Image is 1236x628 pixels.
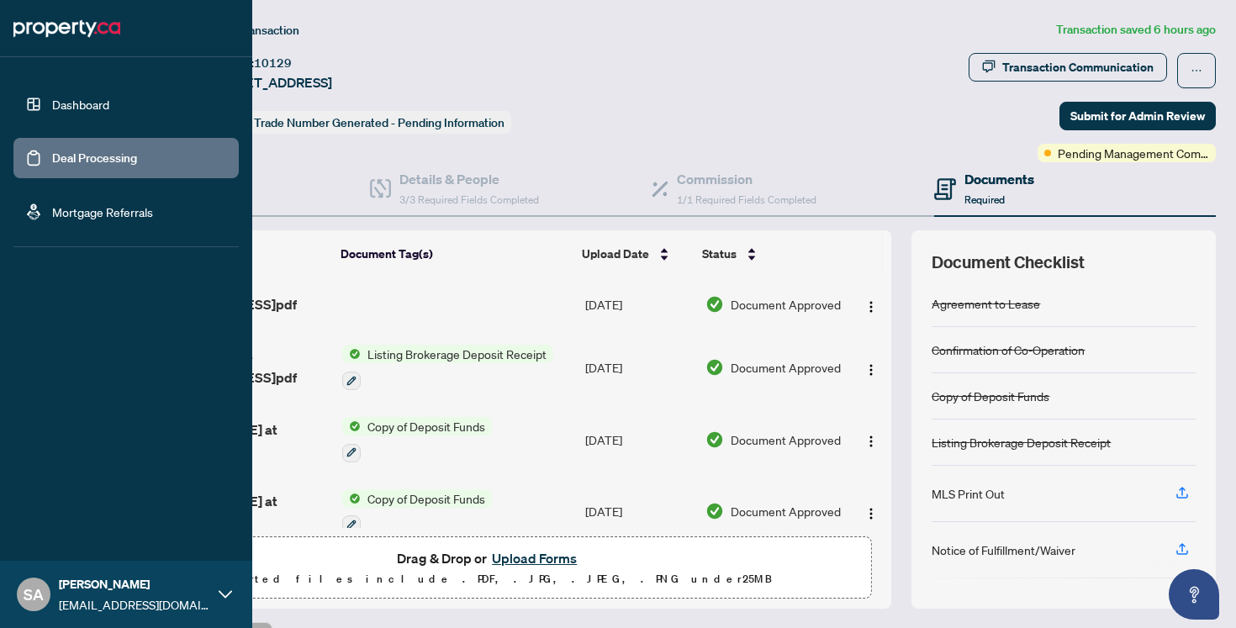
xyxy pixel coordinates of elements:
td: [DATE] [578,331,699,404]
img: Document Status [705,430,724,449]
a: Mortgage Referrals [52,204,153,219]
span: 10129 [254,55,292,71]
button: Transaction Communication [969,53,1167,82]
a: Dashboard [52,97,109,112]
div: Status: [209,111,511,134]
article: Transaction saved 6 hours ago [1056,20,1216,40]
img: Status Icon [342,417,361,435]
span: Document Approved [731,295,841,314]
button: Logo [858,498,885,525]
span: Document Checklist [932,251,1085,274]
span: [PERSON_NAME] [59,575,210,594]
span: Document Approved [731,358,841,377]
span: Document Approved [731,430,841,449]
span: 3/3 Required Fields Completed [399,193,539,206]
button: Status IconListing Brokerage Deposit Receipt [342,345,553,390]
img: Status Icon [342,345,361,363]
span: Pending Management Commission Approval [1058,144,1209,162]
span: [EMAIL_ADDRESS][DOMAIN_NAME] [59,595,210,614]
img: Logo [864,507,878,520]
span: Upload Date [582,245,649,263]
div: Confirmation of Co-Operation [932,340,1085,359]
td: [DATE] [578,404,699,476]
span: Document Approved [731,502,841,520]
th: Document Tag(s) [334,230,576,277]
div: Notice of Fulfillment/Waiver [932,541,1075,559]
td: [DATE] [578,476,699,548]
span: View Transaction [209,23,299,38]
img: Logo [864,363,878,377]
p: Supported files include .PDF, .JPG, .JPEG, .PNG under 25 MB [119,569,860,589]
button: Logo [858,291,885,318]
span: 1/1 Required Fields Completed [677,193,816,206]
span: Required [964,193,1005,206]
span: Drag & Drop or [397,547,582,569]
span: Drag & Drop orUpload FormsSupported files include .PDF, .JPG, .JPEG, .PNG under25MB [108,537,870,599]
div: Copy of Deposit Funds [932,387,1049,405]
a: Deal Processing [52,150,137,166]
img: logo [13,15,120,42]
div: MLS Print Out [932,484,1005,503]
h4: Commission [677,169,816,189]
button: Open asap [1169,569,1219,620]
span: Copy of Deposit Funds [361,489,492,508]
img: Status Icon [342,489,361,508]
span: Copy of Deposit Funds [361,417,492,435]
img: Document Status [705,295,724,314]
span: Status [702,245,737,263]
span: Submit for Admin Review [1070,103,1205,129]
button: Logo [858,354,885,381]
button: Logo [858,426,885,453]
button: Status IconCopy of Deposit Funds [342,489,492,535]
h4: Details & People [399,169,539,189]
button: Submit for Admin Review [1059,102,1216,130]
span: ellipsis [1191,65,1202,77]
h4: Documents [964,169,1034,189]
div: Transaction Communication [1002,54,1154,81]
button: Upload Forms [487,547,582,569]
span: SA [24,583,44,606]
td: [DATE] [578,277,699,331]
span: [STREET_ADDRESS] [209,72,332,92]
span: Listing Brokerage Deposit Receipt [361,345,553,363]
img: Logo [864,300,878,314]
th: Upload Date [575,230,695,277]
th: Status [695,230,845,277]
div: Agreement to Lease [932,294,1040,313]
img: Document Status [705,358,724,377]
img: Document Status [705,502,724,520]
button: Status IconCopy of Deposit Funds [342,417,492,462]
div: Listing Brokerage Deposit Receipt [932,433,1111,451]
span: Trade Number Generated - Pending Information [254,115,504,130]
img: Logo [864,435,878,448]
